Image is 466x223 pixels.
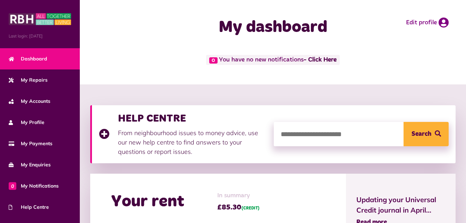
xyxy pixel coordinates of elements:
[404,122,449,146] button: Search
[9,182,16,190] span: 0
[206,55,340,65] span: You have no new notifications
[118,128,267,156] p: From neighbourhood issues to money advice, use our new help centre to find answers to your questi...
[9,182,59,190] span: My Notifications
[9,98,50,105] span: My Accounts
[9,76,48,84] span: My Repairs
[356,195,445,215] span: Updating your Universal Credit journal in April...
[9,140,52,147] span: My Payments
[9,55,47,63] span: Dashboard
[9,204,49,211] span: Help Centre
[217,202,260,213] span: £85.30
[209,57,218,64] span: 0
[9,33,71,39] span: Last login: [DATE]
[9,119,44,126] span: My Profile
[412,122,431,146] span: Search
[304,57,337,63] a: - Click Here
[9,161,51,168] span: My Enquiries
[217,191,260,200] span: In summary
[111,192,184,212] h2: Your rent
[9,12,71,26] img: MyRBH
[118,112,267,125] h3: HELP CENTRE
[183,17,363,38] h1: My dashboard
[406,17,449,28] a: Edit profile
[242,206,260,210] span: (CREDIT)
